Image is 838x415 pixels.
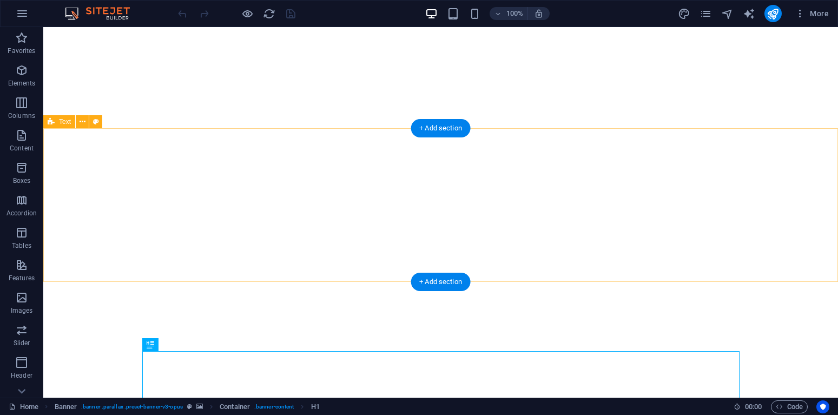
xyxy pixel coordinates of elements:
[62,7,143,20] img: Editor Logo
[8,79,36,88] p: Elements
[721,8,734,20] i: Navigator
[220,400,250,413] span: Click to select. Double-click to edit
[262,7,275,20] button: reload
[490,7,528,20] button: 100%
[8,111,35,120] p: Columns
[411,119,471,137] div: + Add section
[411,273,471,291] div: + Add section
[9,274,35,282] p: Features
[734,400,762,413] h6: Session time
[12,241,31,250] p: Tables
[59,118,71,125] span: Text
[9,400,38,413] a: Click to cancel selection. Double-click to open Pages
[263,8,275,20] i: Reload page
[790,5,833,22] button: More
[816,400,829,413] button: Usercentrics
[795,8,829,19] span: More
[196,404,203,410] i: This element contains a background
[678,8,690,20] i: Design (Ctrl+Alt+Y)
[700,7,712,20] button: pages
[241,7,254,20] button: Click here to leave preview mode and continue editing
[745,400,762,413] span: 00 00
[721,7,734,20] button: navigator
[55,400,320,413] nav: breadcrumb
[771,400,808,413] button: Code
[11,306,33,315] p: Images
[6,209,37,218] p: Accordion
[311,400,320,413] span: Click to select. Double-click to edit
[11,371,32,380] p: Header
[678,7,691,20] button: design
[743,8,755,20] i: AI Writer
[776,400,803,413] span: Code
[81,400,183,413] span: . banner .parallax .preset-banner-v3-opus
[743,7,756,20] button: text_generator
[14,339,30,347] p: Slider
[764,5,782,22] button: publish
[187,404,192,410] i: This element is a customizable preset
[55,400,77,413] span: Click to select. Double-click to edit
[767,8,779,20] i: Publish
[8,47,35,55] p: Favorites
[753,403,754,411] span: :
[534,9,544,18] i: On resize automatically adjust zoom level to fit chosen device.
[700,8,712,20] i: Pages (Ctrl+Alt+S)
[10,144,34,153] p: Content
[506,7,523,20] h6: 100%
[13,176,31,185] p: Boxes
[254,400,294,413] span: . banner-content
